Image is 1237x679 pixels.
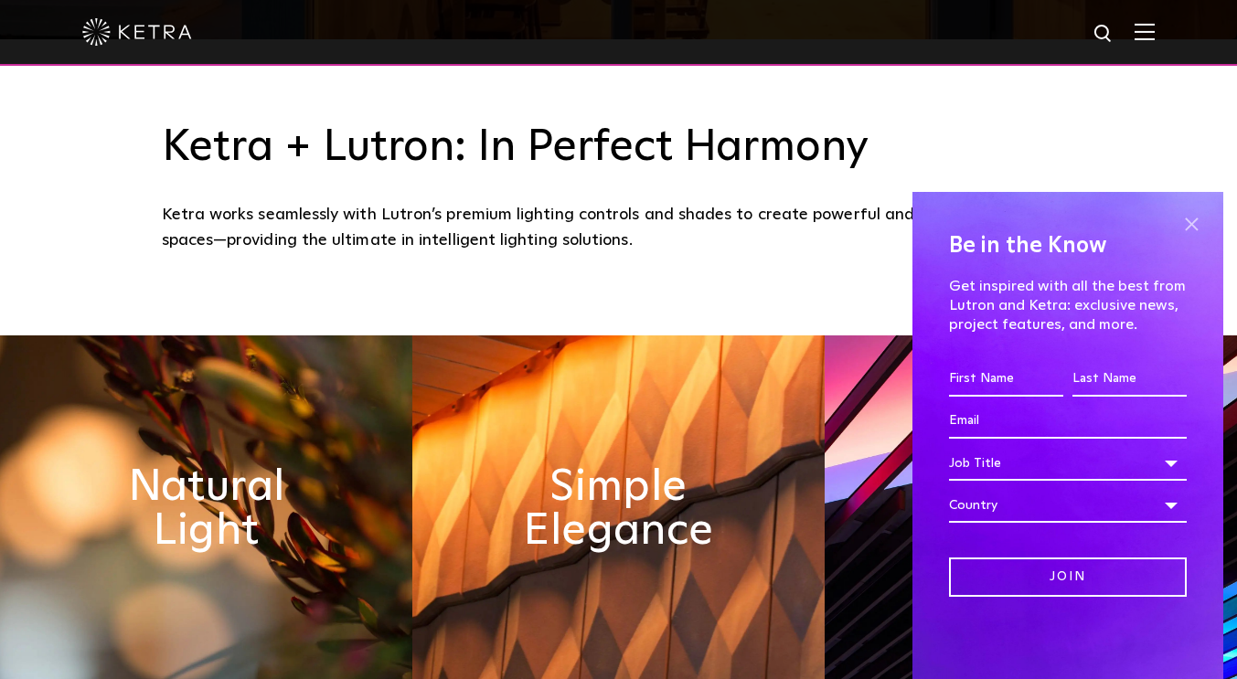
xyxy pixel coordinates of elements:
input: Join [949,557,1187,597]
div: Country [949,488,1187,523]
h4: Be in the Know [949,228,1187,263]
img: search icon [1093,23,1115,46]
h2: Simple Elegance [516,465,722,553]
div: Ketra works seamlessly with Lutron’s premium lighting controls and shades to create powerful and ... [162,202,1076,254]
h2: Natural Light [103,465,310,553]
input: First Name [949,362,1063,397]
img: ketra-logo-2019-white [82,18,192,46]
img: Hamburger%20Nav.svg [1135,23,1155,40]
p: Get inspired with all the best from Lutron and Ketra: exclusive news, project features, and more. [949,277,1187,334]
input: Email [949,404,1187,439]
input: Last Name [1072,362,1187,397]
h3: Ketra + Lutron: In Perfect Harmony [162,122,1076,175]
div: Job Title [949,446,1187,481]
